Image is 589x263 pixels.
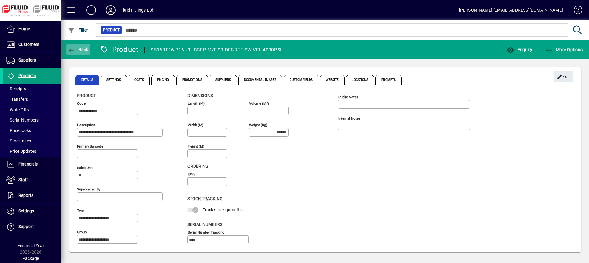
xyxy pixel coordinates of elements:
[6,86,26,91] span: Receipts
[176,75,208,85] span: Promotions
[18,42,39,47] span: Customers
[101,75,127,85] span: Settings
[320,75,345,85] span: Website
[249,101,269,106] mat-label: Volume (m )
[77,144,103,148] mat-label: Primary barcode
[569,1,581,21] a: Knowledge Base
[188,230,224,234] mat-label: Serial Number tracking
[188,123,203,127] mat-label: Width (m)
[77,251,93,256] mat-label: Sub group
[77,166,93,170] mat-label: Sales unit
[3,21,61,37] a: Home
[3,125,61,136] a: Pricebooks
[3,172,61,188] a: Staff
[151,45,281,55] div: 9S16BF16-B16 - 1" BSPP M/F 90 DEGREE SWIVEL 4000PSI
[3,104,61,115] a: Write Offs
[187,164,209,169] span: Ordering
[6,128,31,133] span: Pricebooks
[188,172,195,176] mat-label: EOQ
[375,75,402,85] span: Prompts
[18,58,36,62] span: Suppliers
[129,75,150,85] span: Costs
[6,149,36,154] span: Price Updates
[238,75,283,85] span: Documents / Images
[18,73,36,78] span: Products
[77,123,95,127] mat-label: Description
[3,157,61,172] a: Financials
[3,53,61,68] a: Suppliers
[338,116,360,121] mat-label: Internal Notes
[77,187,100,191] mat-label: Superseded by
[61,44,95,55] app-page-header-button: Back
[18,162,38,167] span: Financials
[187,93,213,98] span: Dimensions
[210,75,237,85] span: Suppliers
[203,207,244,212] span: Track stock quantities
[101,5,121,16] button: Profile
[3,204,61,219] a: Settings
[77,230,87,234] mat-label: Group
[3,37,61,52] a: Customers
[6,118,39,122] span: Serial Numbers
[187,222,222,227] span: Serial Numbers
[3,219,61,235] a: Support
[18,193,33,198] span: Reports
[249,123,267,127] mat-label: Weight (Kg)
[3,146,61,156] a: Price Updates
[545,47,583,52] span: More Options
[284,75,318,85] span: Custom Fields
[6,107,29,112] span: Write Offs
[3,188,61,203] a: Reports
[75,75,99,85] span: Details
[151,75,175,85] span: Pricing
[66,44,90,55] button: Back
[188,101,205,106] mat-label: Length (m)
[103,27,120,33] span: Product
[557,72,570,82] span: Edit
[68,28,88,32] span: Filter
[505,44,534,55] button: Enquiry
[6,138,31,143] span: Stocktakes
[3,94,61,104] a: Transfers
[18,26,30,31] span: Home
[17,243,44,248] span: Financial Year
[6,97,28,102] span: Transfers
[18,224,34,229] span: Support
[66,24,90,36] button: Filter
[507,47,532,52] span: Enquiry
[81,5,101,16] button: Add
[100,45,139,54] div: Product
[338,95,358,99] mat-label: Public Notes
[22,256,39,261] span: Package
[77,209,84,213] mat-label: Type
[554,71,573,82] button: Edit
[18,209,34,213] span: Settings
[346,75,374,85] span: Locations
[77,93,96,98] span: Product
[187,196,223,201] span: Stock Tracking
[3,136,61,146] a: Stocktakes
[188,144,204,148] mat-label: Height (m)
[266,101,268,104] sup: 3
[3,115,61,125] a: Serial Numbers
[18,177,28,182] span: Staff
[68,47,88,52] span: Back
[3,84,61,94] a: Receipts
[121,5,153,15] div: Fluid Fittings Ltd
[77,101,86,106] mat-label: Code
[544,44,584,55] button: More Options
[459,5,563,15] div: [PERSON_NAME] [EMAIL_ADDRESS][DOMAIN_NAME]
